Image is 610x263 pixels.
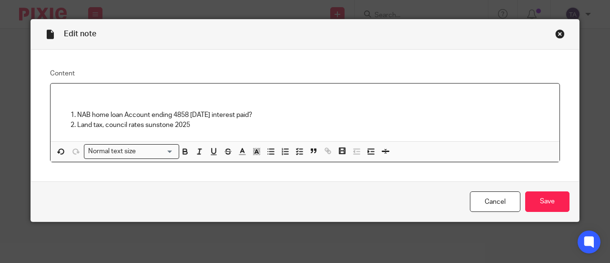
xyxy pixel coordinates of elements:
[77,110,552,120] p: NAB home loan Account ending 4858 [DATE] interest paid?
[525,191,569,212] input: Save
[139,147,173,157] input: Search for option
[50,69,560,78] label: Content
[555,29,565,39] div: Close this dialog window
[64,30,96,38] span: Edit note
[84,144,179,159] div: Search for option
[86,147,138,157] span: Normal text size
[77,120,552,130] p: Land tax, council rates sunstone 2025
[470,191,520,212] a: Cancel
